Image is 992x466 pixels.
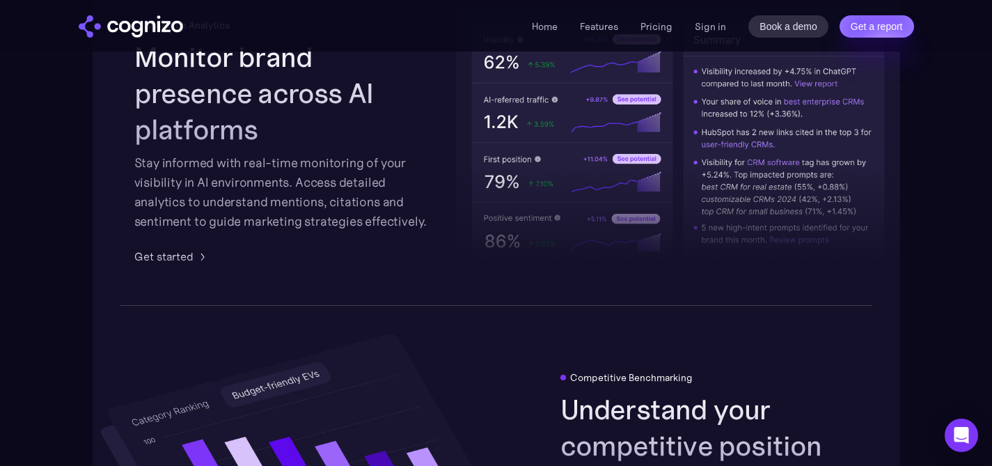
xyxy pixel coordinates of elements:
a: Book a demo [748,15,828,38]
a: Features [580,20,618,33]
div: Stay informed with real-time monitoring of your visibility in AI environments. Access detailed an... [134,153,432,231]
div: Competitive Benchmarking [570,372,693,383]
a: Sign in [695,18,726,35]
div: Open Intercom Messenger [945,419,978,452]
a: Get started [134,248,210,265]
a: Get a report [840,15,914,38]
h2: Monitor brand presence across AI platforms [134,39,432,148]
div: Get started [134,248,194,265]
a: Home [532,20,558,33]
img: cognizo logo [79,15,183,38]
h2: Understand your competitive position [560,391,858,464]
a: home [79,15,183,38]
a: Pricing [640,20,672,33]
